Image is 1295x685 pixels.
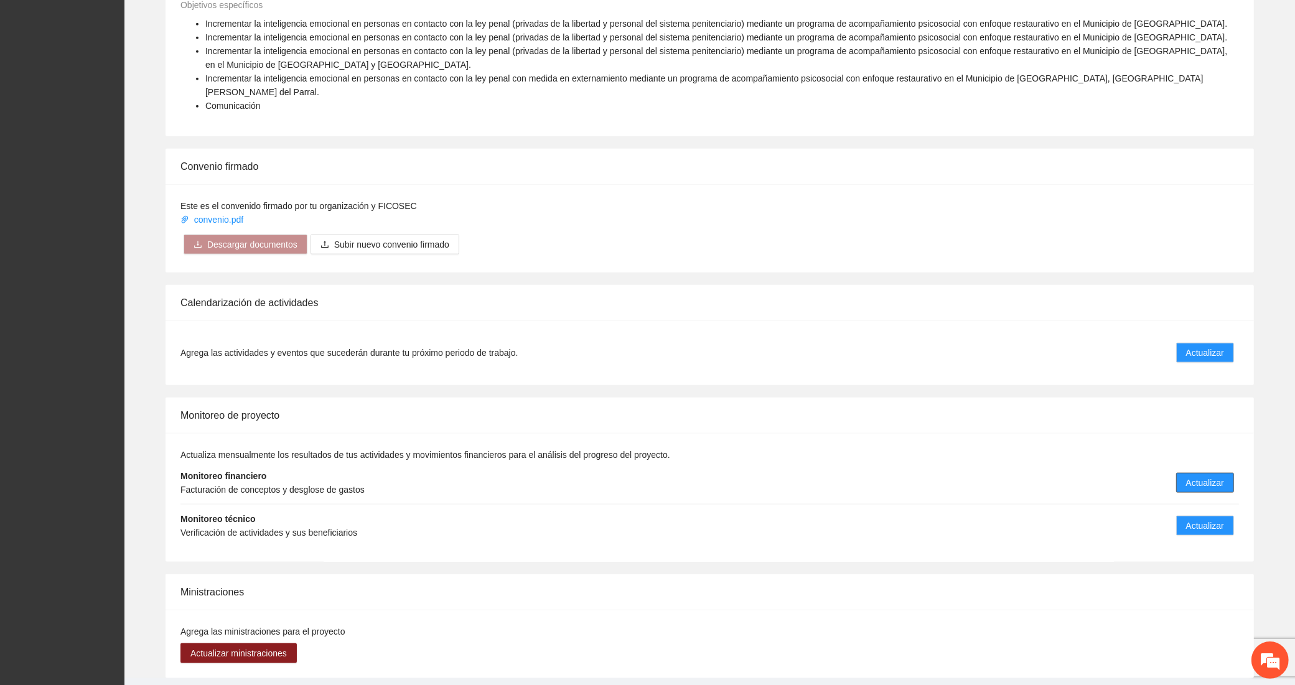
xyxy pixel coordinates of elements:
button: Actualizar [1176,516,1234,536]
span: Actualizar [1186,346,1224,360]
span: Actualizar [1186,519,1224,533]
span: upload [320,240,329,250]
span: Verificación de actividades y sus beneficiarios [180,528,357,538]
span: Agrega las actividades y eventos que sucederán durante tu próximo periodo de trabajo. [180,346,518,360]
button: Actualizar ministraciones [180,643,297,663]
span: Comunicación [205,101,261,111]
div: Convenio firmado [180,149,1239,184]
span: Este es el convenido firmado por tu organización y FICOSEC [180,201,417,211]
span: Incrementar la inteligencia emocional en personas en contacto con la ley penal (privadas de la li... [205,19,1227,29]
span: Incrementar la inteligencia emocional en personas en contacto con la ley penal con medida en exte... [205,73,1204,97]
strong: Monitoreo financiero [180,471,266,481]
div: Minimizar ventana de chat en vivo [204,6,234,36]
button: uploadSubir nuevo convenio firmado [311,235,459,254]
span: Incrementar la inteligencia emocional en personas en contacto con la ley penal (privadas de la li... [205,32,1227,42]
a: Actualizar ministraciones [180,648,297,658]
span: Facturación de conceptos y desglose de gastos [180,485,365,495]
textarea: Escriba su mensaje y pulse “Intro” [6,340,237,383]
div: Chatee con nosotros ahora [65,63,209,80]
span: Incrementar la inteligencia emocional en personas en contacto con la ley penal (privadas de la li... [205,46,1227,70]
span: paper-clip [180,215,189,224]
button: downloadDescargar documentos [184,235,307,254]
strong: Monitoreo técnico [180,514,256,524]
span: Estamos en línea. [72,166,172,292]
span: Descargar documentos [207,238,297,251]
span: Agrega las ministraciones para el proyecto [180,627,345,636]
span: Subir nuevo convenio firmado [334,238,449,251]
div: Calendarización de actividades [180,285,1239,320]
div: Ministraciones [180,574,1239,610]
div: Monitoreo de proyecto [180,398,1239,433]
span: download [194,240,202,250]
span: Actualizar ministraciones [190,646,287,660]
span: uploadSubir nuevo convenio firmado [311,240,459,249]
span: Actualizar [1186,476,1224,490]
a: convenio.pdf [180,215,246,225]
button: Actualizar [1176,343,1234,363]
button: Actualizar [1176,473,1234,493]
span: Actualiza mensualmente los resultados de tus actividades y movimientos financieros para el anális... [180,450,670,460]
